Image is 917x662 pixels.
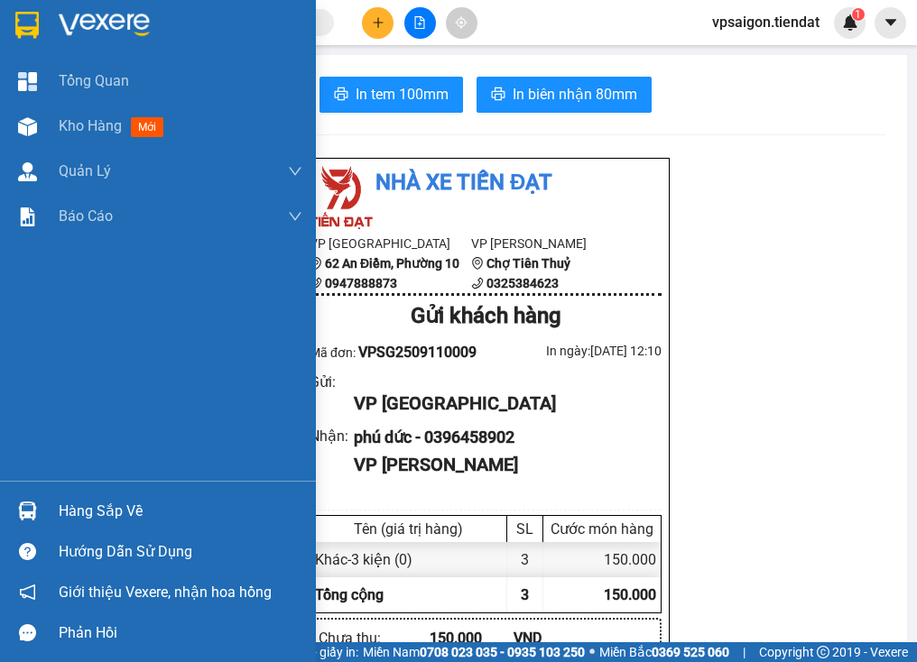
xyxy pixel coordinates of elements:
img: warehouse-icon [18,117,37,136]
div: Hướng dẫn sử dụng [59,538,302,565]
img: logo.jpg [310,166,373,229]
img: logo-vxr [15,12,39,39]
span: 1 [855,8,861,21]
span: down [288,209,302,224]
div: Chưa thu : [319,627,430,649]
button: aim [446,7,477,39]
span: Miền Nam [363,642,585,662]
sup: 1 [852,8,865,21]
li: VP [PERSON_NAME] [471,234,633,253]
button: file-add [404,7,436,39]
span: plus [372,16,384,29]
span: environment [471,257,484,270]
span: down [288,164,302,179]
span: phone [471,277,484,290]
div: 150.000 [543,542,661,577]
span: In tem 100mm [356,83,449,106]
span: Khác - 3 kiện (0) [315,551,412,568]
div: phú dức - 0396458902 [354,425,647,450]
span: question-circle [19,543,36,560]
b: Chợ Tiên Thuỷ [486,256,570,271]
span: Miền Bắc [599,642,729,662]
img: warehouse-icon [18,501,37,520]
div: Gửi : [310,371,354,393]
span: notification [19,584,36,601]
span: Tổng Quan [59,69,129,92]
span: Giới thiệu Vexere, nhận hoa hồng [59,581,272,603]
div: 150.000 [430,627,514,649]
div: In ngày: [DATE] 12:10 [486,341,662,361]
img: dashboard-icon [18,72,37,91]
strong: 0369 525 060 [652,645,729,659]
b: 0947888873 [325,276,397,290]
div: Tên (giá trị hàng) [315,520,502,538]
div: Mã đơn: [310,341,486,363]
span: In biên nhận 80mm [513,83,637,106]
strong: 0708 023 035 - 0935 103 250 [420,645,585,659]
button: caret-down [875,7,906,39]
span: Kho hàng [59,117,122,134]
span: caret-down [883,14,899,31]
span: vpsaigon.tiendat [698,11,834,33]
span: mới [131,117,163,137]
span: printer [334,87,348,104]
span: message [19,624,36,641]
span: environment [310,257,322,270]
div: VP [GEOGRAPHIC_DATA] [354,390,647,418]
img: icon-new-feature [842,14,858,31]
div: Nhận : [310,425,354,447]
b: 0325384623 [486,276,559,290]
span: copyright [817,646,829,658]
li: VP [GEOGRAPHIC_DATA] [310,234,471,253]
span: file-add [413,16,426,29]
span: | [743,642,746,662]
span: Quản Lý [59,160,111,182]
div: Phản hồi [59,620,302,647]
img: solution-icon [18,207,37,226]
span: printer [491,87,505,104]
div: Cước món hàng [548,520,656,538]
span: phone [310,277,322,290]
span: Báo cáo [59,205,113,227]
div: VP [PERSON_NAME] [354,451,647,479]
span: ⚪️ [589,648,595,656]
button: printerIn biên nhận 80mm [477,77,652,113]
span: 150.000 [604,586,656,603]
b: 62 An Điềm, Phường 10 [325,256,459,271]
button: printerIn tem 100mm [320,77,463,113]
div: 3 [507,542,543,577]
li: Nhà xe Tiến Đạt [310,166,662,200]
span: 3 [521,586,529,603]
span: VPSG2509110009 [358,344,477,361]
span: aim [455,16,468,29]
div: VND [514,627,597,649]
span: Tổng cộng [315,586,384,603]
img: warehouse-icon [18,162,37,181]
button: plus [362,7,394,39]
div: SL [512,520,538,538]
div: Hàng sắp về [59,498,302,525]
div: Gửi khách hàng [310,299,662,334]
